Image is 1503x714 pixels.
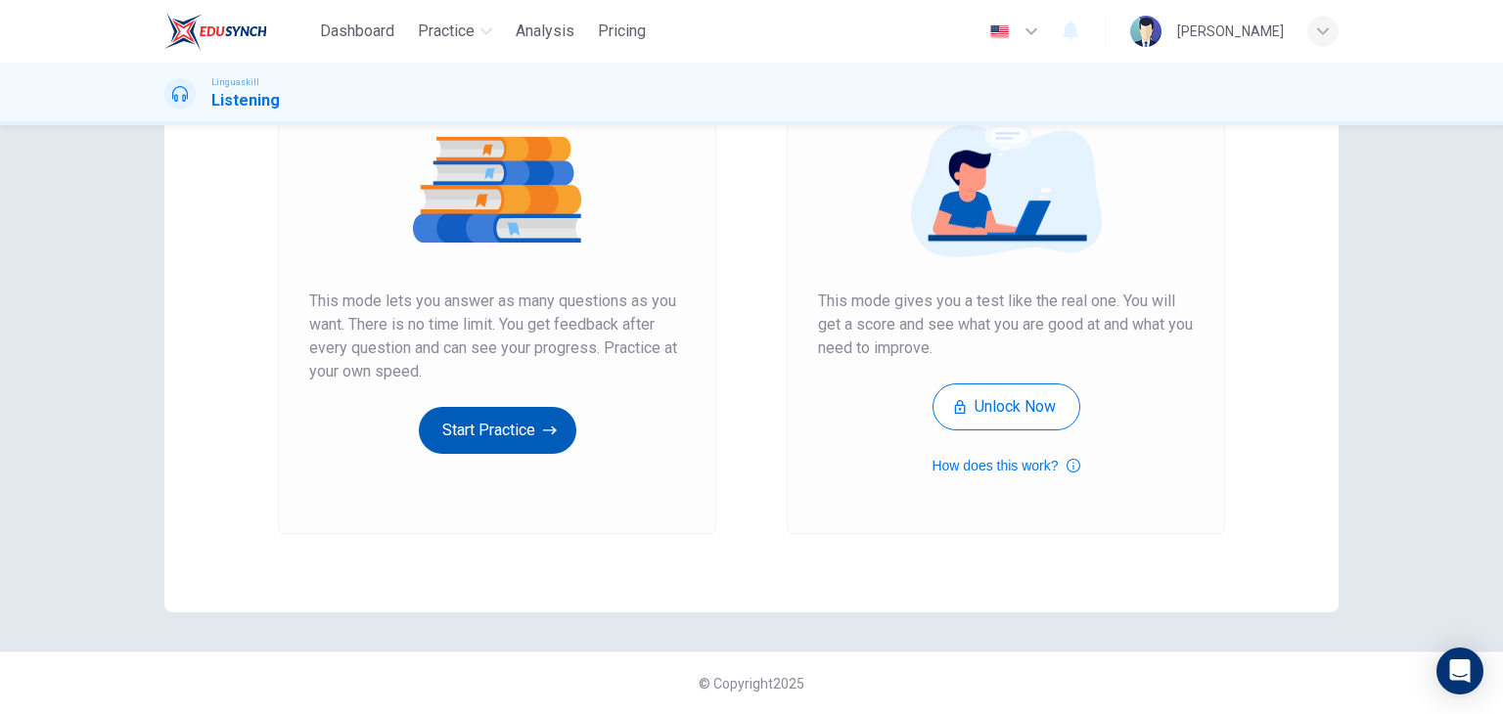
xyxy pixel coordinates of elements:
[933,383,1080,430] button: Unlock Now
[699,676,804,692] span: © Copyright 2025
[211,75,259,89] span: Linguaskill
[410,14,500,49] button: Practice
[987,24,1012,39] img: en
[211,89,280,112] h1: Listening
[320,20,394,43] span: Dashboard
[590,14,654,49] button: Pricing
[598,20,646,43] span: Pricing
[309,290,685,383] span: This mode lets you answer as many questions as you want. There is no time limit. You get feedback...
[1177,20,1284,43] div: [PERSON_NAME]
[508,14,582,49] button: Analysis
[1130,16,1161,47] img: Profile picture
[516,20,574,43] span: Analysis
[164,12,267,51] img: EduSynch logo
[312,14,402,49] button: Dashboard
[164,12,312,51] a: EduSynch logo
[419,407,576,454] button: Start Practice
[1436,647,1483,694] div: Open Intercom Messenger
[932,454,1079,477] button: How does this work?
[818,290,1194,360] span: This mode gives you a test like the real one. You will get a score and see what you are good at a...
[418,20,475,43] span: Practice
